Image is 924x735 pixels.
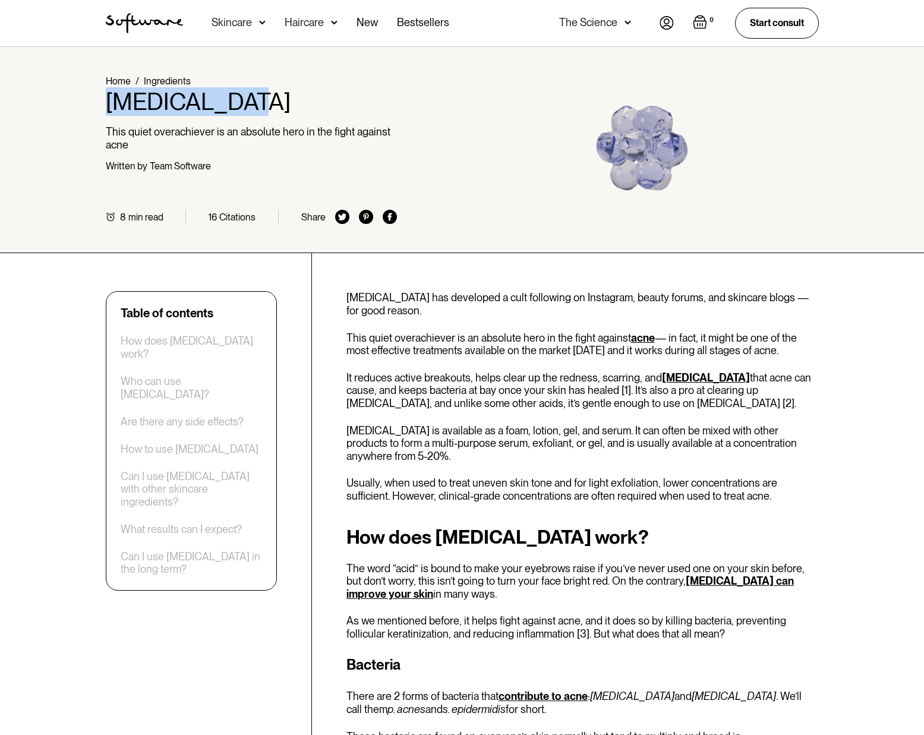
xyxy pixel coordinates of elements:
[346,654,819,676] h3: Bacteria
[212,17,252,29] div: Skincare
[285,17,324,29] div: Haircare
[209,212,217,223] div: 16
[692,690,776,702] em: [MEDICAL_DATA]
[121,550,262,576] a: Can I use [MEDICAL_DATA] in the long term?
[301,212,326,223] div: Share
[499,690,588,702] a: contribute to acne
[383,210,397,224] img: facebook icon
[590,690,674,702] em: [MEDICAL_DATA]
[150,160,211,172] div: Team Software
[259,17,266,29] img: arrow down
[106,125,398,151] p: This quiet overachiever is an absolute hero in the fight against acne
[121,443,258,456] a: How to use [MEDICAL_DATA]
[135,75,139,87] div: /
[128,212,163,223] div: min read
[121,375,262,400] a: Who can use [MEDICAL_DATA]?
[443,703,506,715] em: s. epidermidis
[346,371,819,410] p: It reduces active breakouts, helps clear up the redness, scarring, and that acne can cause, and k...
[559,17,617,29] div: The Science
[346,690,819,715] p: There are 2 forms of bacteria that : and . We’ll call them and for short.
[331,17,338,29] img: arrow down
[335,210,349,224] img: twitter icon
[121,523,242,536] a: What results can I expect?
[662,371,750,384] a: [MEDICAL_DATA]
[106,87,398,116] h1: [MEDICAL_DATA]
[346,291,819,317] p: [MEDICAL_DATA] has developed a cult following on Instagram, beauty forums, and skincare blogs — f...
[121,415,244,428] a: Are there any side effects?
[106,13,183,33] img: Software Logo
[121,470,262,509] a: Can I use [MEDICAL_DATA] with other skincare ingredients?
[707,15,716,26] div: 0
[387,703,425,715] em: p. acnes
[346,424,819,463] p: [MEDICAL_DATA] is available as a foam, lotion, gel, and serum. It can often be mixed with other p...
[346,562,819,601] p: The word “acid” is bound to make your eyebrows raise if you’ve never used one on your skin before...
[106,75,131,87] a: Home
[631,332,655,344] a: acne
[144,75,191,87] a: Ingredients
[106,160,147,172] div: Written by
[346,614,819,640] p: As we mentioned before, it helps fight against acne, and it does so by killing bacteria, preventi...
[219,212,256,223] div: Citations
[625,17,631,29] img: arrow down
[106,13,183,33] a: home
[346,526,819,548] h2: How does [MEDICAL_DATA] work?
[735,8,819,38] a: Start consult
[346,332,819,357] p: This quiet overachiever is an absolute hero in the fight against — in fact, it might be one of th...
[346,477,819,502] p: Usually, when used to treat uneven skin tone and for light exfoliation, lower concentrations are ...
[346,575,794,600] a: [MEDICAL_DATA] can improve your skin
[120,212,126,223] div: 8
[693,15,716,31] a: Open empty cart
[121,306,213,320] div: Table of contents
[121,335,262,360] a: How does [MEDICAL_DATA] work?
[359,210,373,224] img: pinterest icon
